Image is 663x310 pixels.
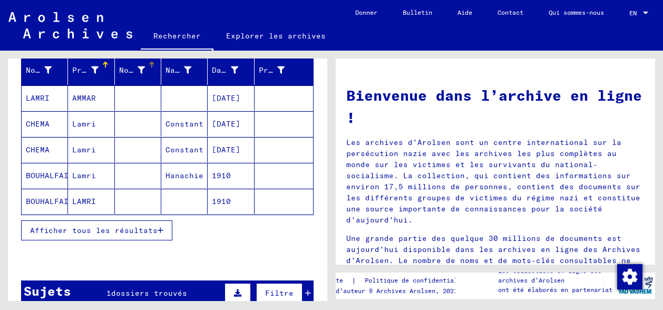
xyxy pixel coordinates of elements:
div: Naissance [165,62,207,79]
img: Modifier le consentement [617,264,642,289]
mat-cell: [DATE] [208,111,254,137]
img: Arolsen_neg.svg [8,12,132,38]
span: 1 [106,288,111,298]
div: Prisonnier # [259,62,300,79]
p: Les archives d’Arolsen sont un centre international sur la persécution nazie avec les archives le... [346,137,645,226]
a: Politique de confidentialité [356,275,481,286]
font: Prénom [72,65,101,75]
mat-cell: LAMRI [68,189,114,214]
mat-cell: Lamri [68,163,114,188]
mat-cell: CHEMA [22,137,68,162]
mat-header-cell: Geburtsdatum [208,55,254,85]
mat-cell: Lamri [68,137,114,162]
mat-cell: [DATE] [208,137,254,162]
mat-cell: CHEMA [22,111,68,137]
mat-cell: Constant [161,137,208,162]
mat-header-cell: Prisoner # [255,55,313,85]
button: Afficher tous les résultats [21,220,172,240]
button: Filtre [256,283,303,303]
font: | [352,275,356,286]
font: Date de naissance [212,65,292,75]
mat-cell: AMMAR [68,85,114,111]
mat-cell: BOUHALFAIA [22,163,68,188]
mat-header-cell: Vorname [68,55,114,85]
div: Date de naissance [212,62,253,79]
p: ont été élaborés en partenariat avec [498,285,616,304]
img: yv_logo.png [616,272,655,298]
span: EN [629,9,641,17]
mat-cell: Hanachie [161,163,208,188]
font: Nom de famille [26,65,92,75]
mat-cell: Constant [161,111,208,137]
div: Nom de jeune fille [119,62,161,79]
mat-cell: 1910 [208,189,254,214]
font: Prisonnier # [259,65,316,75]
p: Les collections en ligne des archives d’Arolsen [498,266,616,285]
mat-cell: LAMRI [22,85,68,111]
span: Afficher tous les résultats [30,226,158,235]
font: Naissance [165,65,208,75]
span: dossiers trouvés [111,288,187,298]
a: Rechercher [141,23,213,51]
mat-header-cell: Nachname [22,55,68,85]
mat-header-cell: Geburt‏ [161,55,208,85]
mat-header-cell: Geburtsname [115,55,161,85]
mat-cell: BOUHALFAIA [22,189,68,214]
mat-cell: 1910 [208,163,254,188]
mat-cell: Lamri [68,111,114,137]
p: Une grande partie des quelque 30 millions de documents est aujourd’hui disponible dans les archiv... [346,233,645,277]
div: Sujets [24,282,71,301]
h1: Bienvenue dans l’archive en ligne ! [346,84,645,129]
font: Nom de jeune fille [119,65,204,75]
mat-cell: [DATE] [208,85,254,111]
div: Prénom [72,62,114,79]
a: Explorer les archives [213,23,338,49]
div: Nom de famille [26,62,67,79]
span: Filtre [265,288,294,298]
p: Droits d’auteur © Archives Arolsen, 2021 [310,286,481,296]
